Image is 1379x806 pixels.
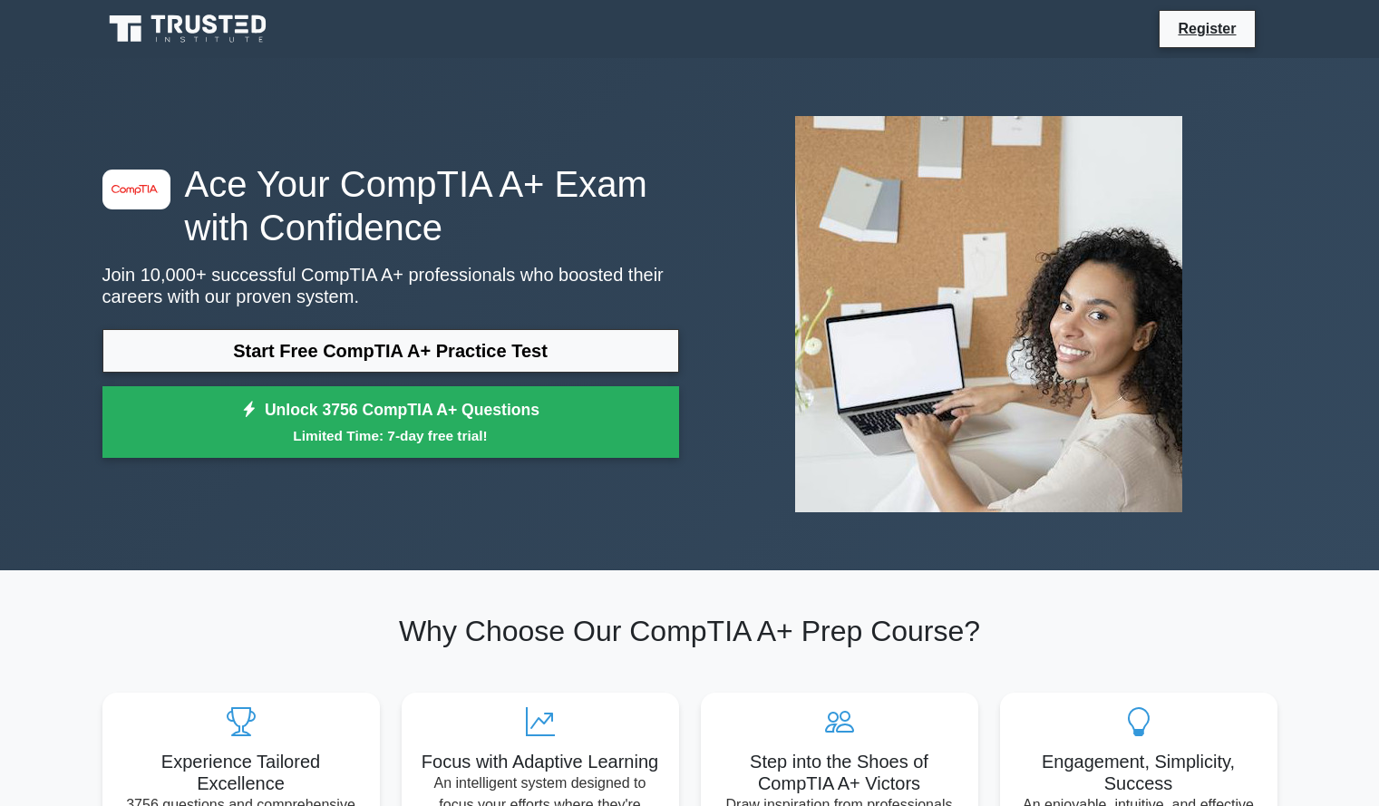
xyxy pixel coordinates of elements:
h2: Why Choose Our CompTIA A+ Prep Course? [102,614,1277,648]
a: Register [1167,17,1247,40]
a: Unlock 3756 CompTIA A+ QuestionsLimited Time: 7-day free trial! [102,386,679,459]
p: Join 10,000+ successful CompTIA A+ professionals who boosted their careers with our proven system. [102,264,679,307]
h5: Engagement, Simplicity, Success [1015,751,1263,794]
small: Limited Time: 7-day free trial! [125,425,656,446]
h5: Step into the Shoes of CompTIA A+ Victors [715,751,964,794]
a: Start Free CompTIA A+ Practice Test [102,329,679,373]
h5: Focus with Adaptive Learning [416,751,665,772]
h5: Experience Tailored Excellence [117,751,365,794]
h1: Ace Your CompTIA A+ Exam with Confidence [102,162,679,249]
